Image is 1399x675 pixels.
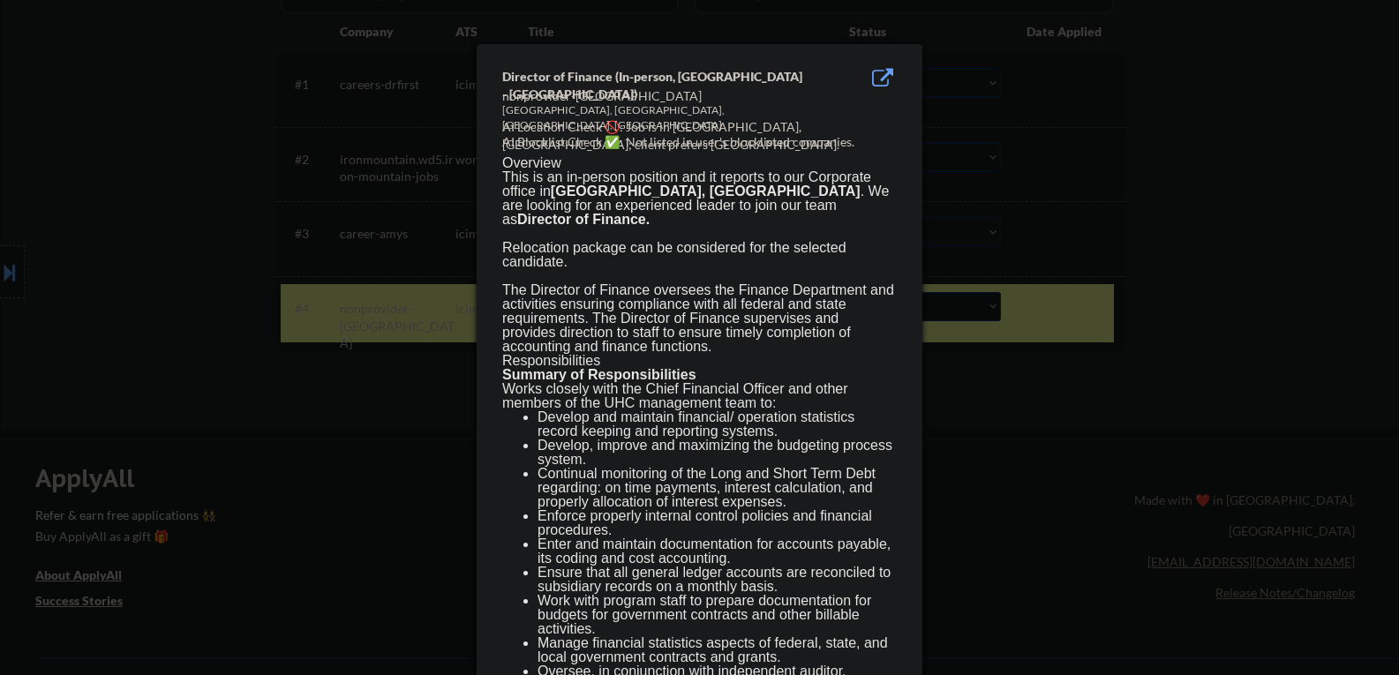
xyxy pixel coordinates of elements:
div: [GEOGRAPHIC_DATA], [GEOGRAPHIC_DATA], [GEOGRAPHIC_DATA], [GEOGRAPHIC_DATA] [502,103,808,133]
li: Develop and maintain financial/ operation statistics record keeping and reporting systems. [538,410,896,439]
strong: Summary of Responsibilities [502,367,696,382]
div: Director of Finance (In-person, [GEOGRAPHIC_DATA] - [GEOGRAPHIC_DATA]) [502,68,808,102]
li: Ensure that all general ledger accounts are reconciled to subsidiary records on a monthly basis. [538,566,896,594]
li: Develop, improve and maximizing the budgeting process system. [538,439,896,467]
strong: [GEOGRAPHIC_DATA], [GEOGRAPHIC_DATA] [551,184,861,199]
h2: Responsibilities [502,354,896,368]
p: The Director of Finance oversees the Finance Department and activities ensuring compliance with a... [502,283,896,354]
h2: Overview [502,156,896,170]
li: Continual monitoring of the Long and Short Term Debt regarding: on time payments, interest calcul... [538,467,896,509]
li: Manage financial statistics aspects of federal, state, and local government contracts and grants. [538,636,896,664]
strong: Director of Finance. [517,212,650,227]
p: Works closely with the Chief Financial Officer and other members of the UHC management team to: [502,382,896,410]
li: Enforce properly internal control policies and financial procedures. [538,509,896,537]
div: AI Blocklist Check ✅: Not listed in user's blocklisted companies. [502,133,904,151]
p: Relocation package can be considered for the selected candidate. [502,241,896,269]
p: This is an in-person position and it reports to our Corporate office in . We are looking for an e... [502,170,896,227]
li: Enter and maintain documentation for accounts payable, its coding and cost accounting. [538,537,896,566]
li: Work with program staff to prepare documentation for budgets for government contracts and other b... [538,594,896,636]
